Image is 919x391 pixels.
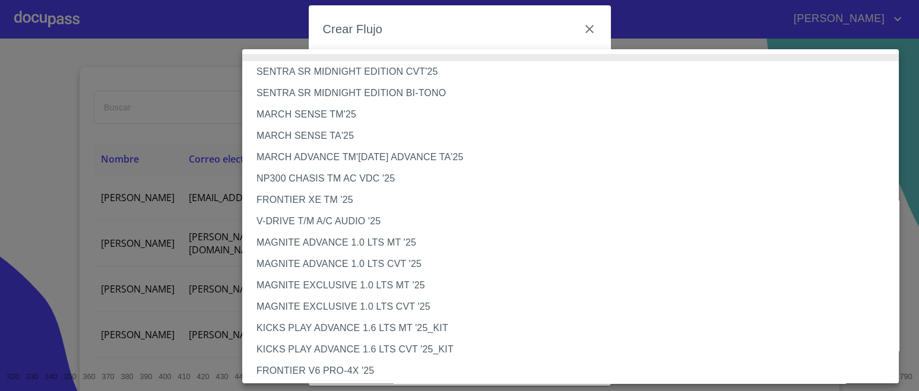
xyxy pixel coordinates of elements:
[242,211,910,232] li: V-DRIVE T/M A/C AUDIO '25
[242,253,910,275] li: MAGNITE ADVANCE 1.0 LTS CVT '25
[242,104,910,125] li: MARCH SENSE TM'25
[242,296,910,317] li: MAGNITE EXCLUSIVE 1.0 LTS CVT '25
[242,82,910,104] li: SENTRA SR MIDNIGHT EDITION BI-TONO
[242,61,910,82] li: SENTRA SR MIDNIGHT EDITION CVT'25
[242,125,910,147] li: MARCH SENSE TA'25
[242,147,910,168] li: MARCH ADVANCE TM'[DATE] ADVANCE TA'25
[242,339,910,360] li: KICKS PLAY ADVANCE 1.6 LTS CVT '25_KIT
[242,317,910,339] li: KICKS PLAY ADVANCE 1.6 LTS MT '25_KIT
[242,360,910,382] li: FRONTIER V6 PRO-4X '25
[242,232,910,253] li: MAGNITE ADVANCE 1.0 LTS MT '25
[242,168,910,189] li: NP300 CHASIS TM AC VDC '25
[242,189,910,211] li: FRONTIER XE TM '25
[242,275,910,296] li: MAGNITE EXCLUSIVE 1.0 LTS MT '25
